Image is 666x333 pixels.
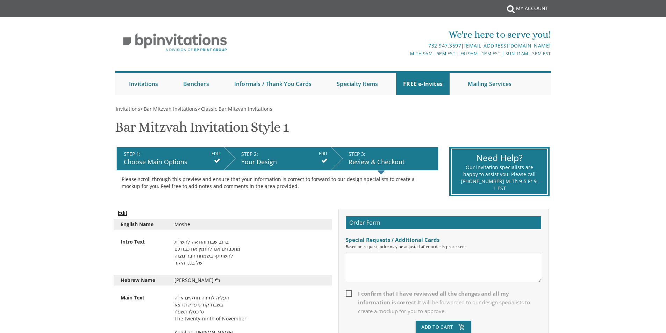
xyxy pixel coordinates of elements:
[346,236,541,244] div: Special Requests / Additional Cards
[124,158,220,167] div: Choose Main Options
[115,106,140,112] a: Invitations
[346,216,541,230] h2: Order Form
[261,50,551,57] div: M-Th 9am - 5pm EST | Fri 9am - 1pm EST | Sun 11am - 3pm EST
[241,158,328,167] div: Your Design
[200,106,272,112] a: Classic Bar Mitzvah Invitations
[115,277,169,284] div: Hebrew Name
[118,209,127,217] input: Edit
[115,28,235,57] img: BP Invitation Loft
[169,221,330,228] div: Moshe
[122,176,433,190] div: Please scroll through this preview and ensure that your information is correct to forward to our ...
[115,120,288,140] h1: Bar Mitzvah Invitation Style 1
[169,238,330,266] div: ברוב שבח והודאה להשי"ת מתכבדים אנו להזמין את כבודכם להשתתף בשמחת הבר מצוה של בננו היקר
[461,73,518,95] a: Mailing Services
[124,151,220,158] div: STEP 1:
[176,73,216,95] a: Benchers
[115,221,169,228] div: English Name
[460,152,538,164] div: Need Help?
[212,151,220,157] input: EDIT
[115,238,169,245] div: Intro Text
[330,73,385,95] a: Specialty Items
[227,73,318,95] a: Informals / Thank You Cards
[428,42,461,49] a: 732.947.3597
[198,106,272,112] span: >
[140,106,198,112] span: >
[261,28,551,42] div: We're here to serve you!
[346,289,541,316] span: I confirm that I have reviewed all the changes and all my information is correct.
[349,151,435,158] div: STEP 3:
[319,151,328,157] input: EDIT
[349,158,435,167] div: Review & Checkout
[623,289,666,323] iframe: chat widget
[346,244,541,249] div: Based on request, price may be adjusted after order is processed.
[396,73,450,95] a: FREE e-Invites
[460,164,538,192] div: Our invitation specialists are happy to assist you! Please call [PHONE_NUMBER] M-Th 9-5 Fr 9-1 EST
[201,106,272,112] span: Classic Bar Mitzvah Invitations
[143,106,198,112] a: Bar Mitzvah Invitations
[464,42,551,49] a: [EMAIL_ADDRESS][DOMAIN_NAME]
[261,42,551,50] div: |
[358,299,530,314] span: It will be forwarded to our design specialists to create a mockup for you to approve.
[122,73,165,95] a: Invitations
[115,294,169,301] div: Main Text
[144,106,198,112] span: Bar Mitzvah Invitations
[169,277,330,284] div: [PERSON_NAME] נ"י
[241,151,328,158] div: STEP 2:
[116,106,140,112] span: Invitations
